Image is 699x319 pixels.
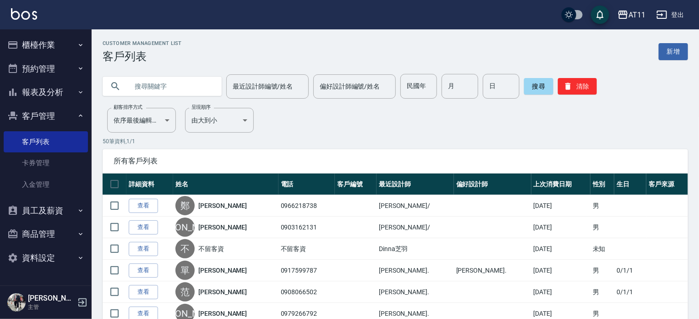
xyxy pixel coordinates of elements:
button: 資料設定 [4,246,88,270]
td: 未知 [590,238,614,260]
td: [DATE] [531,217,590,238]
button: 預約管理 [4,57,88,81]
th: 性別 [590,173,614,195]
td: 男 [590,217,614,238]
td: 不留客資 [279,238,335,260]
img: Logo [11,8,37,20]
label: 呈現順序 [191,104,211,111]
img: Person [7,293,26,312]
h5: [PERSON_NAME]. [28,294,75,303]
button: 員工及薪資 [4,199,88,223]
td: 0/1/1 [614,281,646,303]
a: [PERSON_NAME] [198,201,247,210]
a: [PERSON_NAME] [198,266,247,275]
td: Dinna芝羽 [377,238,454,260]
button: AT11 [614,6,649,24]
td: [PERSON_NAME]. [377,281,454,303]
button: 登出 [653,6,688,23]
p: 50 筆資料, 1 / 1 [103,137,688,146]
a: 查看 [129,263,158,278]
td: [DATE] [531,260,590,281]
a: 入金管理 [4,174,88,195]
a: 新增 [659,43,688,60]
th: 詳細資料 [126,173,173,195]
label: 顧客排序方式 [114,104,142,111]
h2: Customer Management List [103,40,182,46]
a: 查看 [129,199,158,213]
div: [PERSON_NAME] [175,218,195,237]
td: [DATE] [531,281,590,303]
a: 查看 [129,220,158,235]
div: 不 [175,239,195,258]
td: [PERSON_NAME]. [377,260,454,281]
td: 男 [590,195,614,217]
a: 卡券管理 [4,152,88,173]
a: [PERSON_NAME] [198,287,247,297]
td: 男 [590,281,614,303]
input: 搜尋關鍵字 [128,74,214,99]
a: 查看 [129,242,158,256]
th: 姓名 [173,173,279,195]
td: 0/1/1 [614,260,646,281]
th: 上次消費日期 [531,173,590,195]
button: 櫃檯作業 [4,33,88,57]
button: 客戶管理 [4,104,88,128]
th: 客戶編號 [335,173,377,195]
a: [PERSON_NAME] [198,223,247,232]
td: 0903162131 [279,217,335,238]
button: 搜尋 [524,78,553,95]
button: 商品管理 [4,222,88,246]
th: 偏好設計師 [454,173,531,195]
button: 清除 [558,78,597,95]
div: 單 [175,261,195,280]
h3: 客戶列表 [103,50,182,63]
td: [PERSON_NAME]/ [377,195,454,217]
div: 范 [175,282,195,302]
td: 男 [590,260,614,281]
a: 不留客資 [198,244,224,253]
td: [DATE] [531,195,590,217]
th: 生日 [614,173,646,195]
span: 所有客戶列表 [114,157,677,166]
div: 依序最後編輯時間 [107,108,176,133]
a: 查看 [129,285,158,299]
th: 客戶來源 [646,173,688,195]
a: [PERSON_NAME] [198,309,247,318]
td: 0966218738 [279,195,335,217]
td: [PERSON_NAME]/ [377,217,454,238]
th: 最近設計師 [377,173,454,195]
p: 主管 [28,303,75,311]
td: 0917599787 [279,260,335,281]
div: AT11 [628,9,645,21]
button: 報表及分析 [4,80,88,104]
button: save [591,6,609,24]
div: 由大到小 [185,108,254,133]
td: [PERSON_NAME]. [454,260,531,281]
th: 電話 [279,173,335,195]
td: [DATE] [531,238,590,260]
a: 客戶列表 [4,131,88,152]
div: 鄭 [175,196,195,215]
td: 0908066502 [279,281,335,303]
